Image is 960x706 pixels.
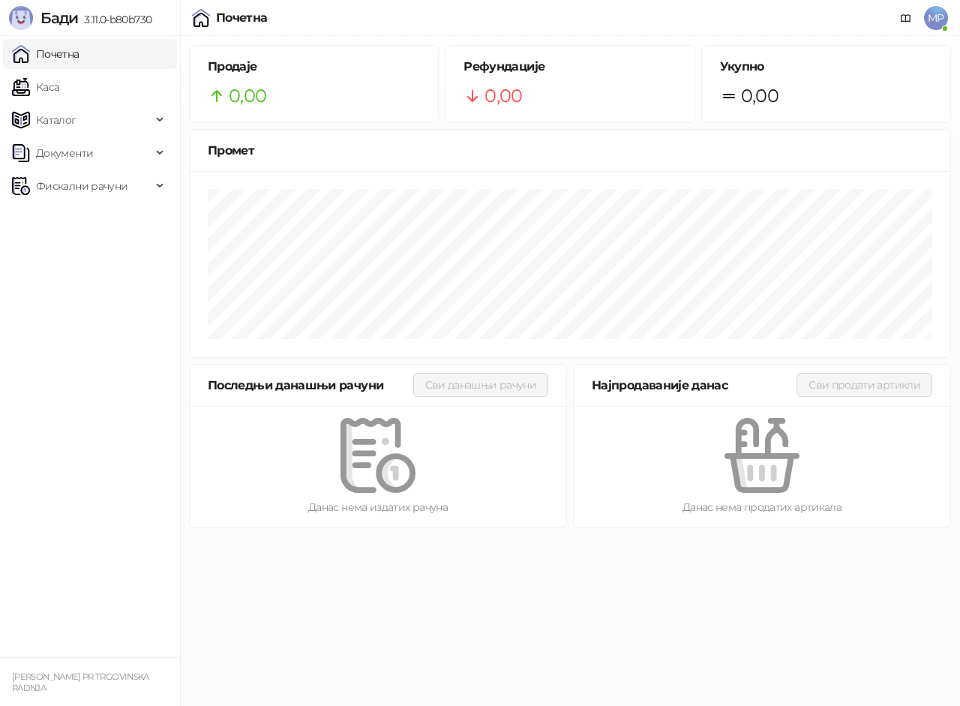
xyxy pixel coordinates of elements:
span: Бади [40,9,78,27]
button: Сви данашњи рачуни [413,373,548,397]
div: Најпродаваније данас [592,376,796,395]
span: 0,00 [484,82,522,110]
span: MP [924,6,948,30]
small: [PERSON_NAME] PR TRGOVINSKA RADNJA [12,671,149,693]
span: 0,00 [229,82,266,110]
h5: Рефундације [463,58,676,76]
div: Последњи данашњи рачуни [208,376,413,395]
div: Промет [208,141,932,160]
a: Почетна [12,39,79,69]
span: Каталог [36,105,76,135]
img: Logo [9,6,33,30]
div: Данас нема продатих артикала [598,499,926,515]
span: Документи [36,138,93,168]
h5: Укупно [720,58,932,76]
a: Каса [12,72,59,102]
span: 0,00 [741,82,778,110]
span: 3.11.0-b80b730 [78,13,151,26]
h5: Продаје [208,58,420,76]
span: Фискални рачуни [36,171,127,201]
div: Данас нема издатих рачуна [214,499,542,515]
div: Почетна [216,12,268,24]
button: Сви продати артикли [796,373,932,397]
a: Документација [894,6,918,30]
